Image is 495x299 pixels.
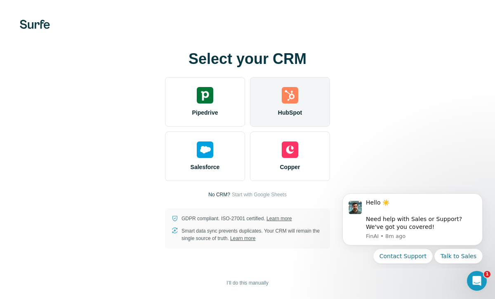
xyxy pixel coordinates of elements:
[282,141,298,158] img: copper's logo
[197,87,213,104] img: pipedrive's logo
[278,108,302,117] span: HubSpot
[192,108,218,117] span: Pipedrive
[208,191,230,198] p: No CRM?
[484,271,490,278] span: 1
[197,141,213,158] img: salesforce's logo
[20,20,50,29] img: Surfe's logo
[266,216,292,221] a: Learn more
[232,191,287,198] button: Start with Google Sheets
[181,215,292,222] p: GDPR compliant. ISO-27001 certified.
[181,227,323,242] p: Smart data sync prevents duplicates. Your CRM will remain the single source of truth.
[230,235,255,241] a: Learn more
[221,277,274,289] button: I’ll do this manually
[165,51,330,67] h1: Select your CRM
[191,163,220,171] span: Salesforce
[226,279,268,287] span: I’ll do this manually
[282,87,298,104] img: hubspot's logo
[280,163,300,171] span: Copper
[330,186,495,268] iframe: Intercom notifications message
[467,271,487,291] iframe: Intercom live chat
